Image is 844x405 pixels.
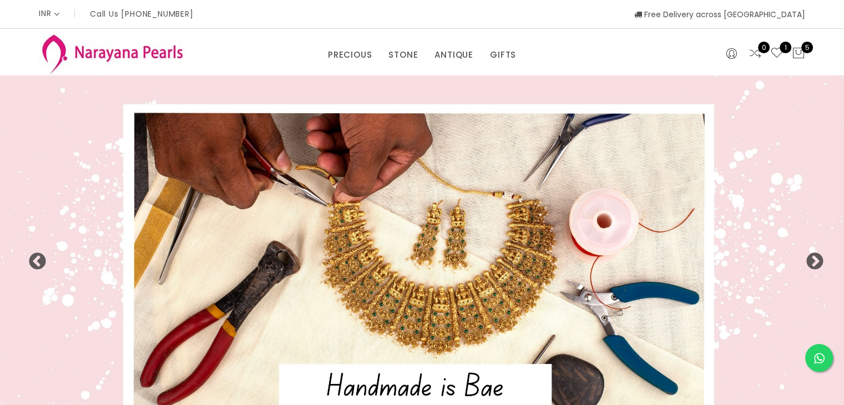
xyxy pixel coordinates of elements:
button: Next [805,252,816,264]
a: GIFTS [490,47,516,63]
a: STONE [388,47,418,63]
button: Previous [28,252,39,264]
a: 1 [770,47,784,61]
button: 5 [792,47,805,61]
span: Free Delivery across [GEOGRAPHIC_DATA] [634,9,805,20]
span: 1 [780,42,791,53]
a: PRECIOUS [328,47,372,63]
a: 0 [749,47,762,61]
span: 0 [758,42,770,53]
span: 5 [801,42,813,53]
a: ANTIQUE [434,47,473,63]
p: Call Us [PHONE_NUMBER] [90,10,194,18]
